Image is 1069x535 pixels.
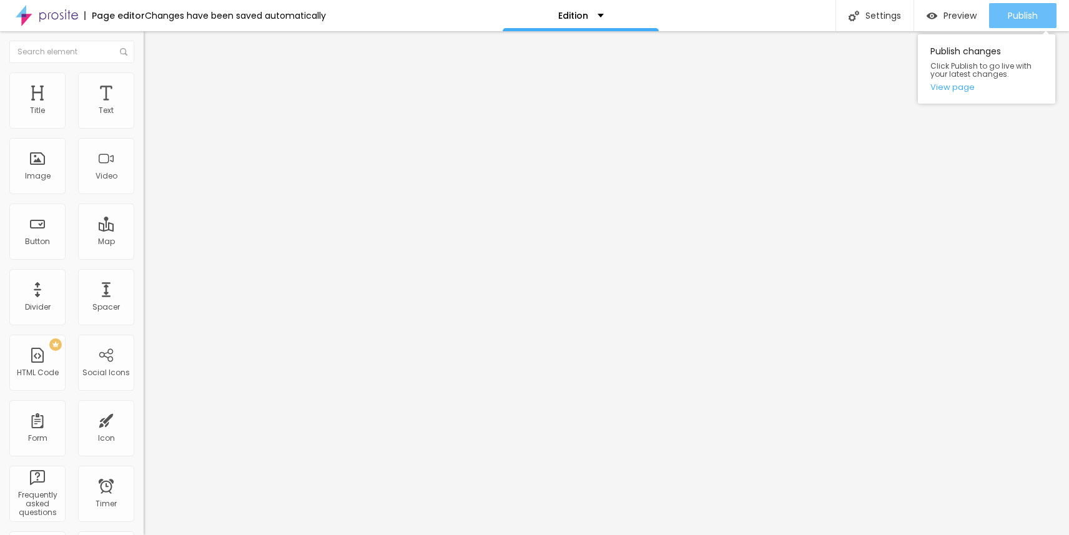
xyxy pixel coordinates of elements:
div: Form [28,434,47,443]
div: Image [25,172,51,180]
div: Divider [25,303,51,312]
div: Map [98,237,115,246]
div: Title [30,106,45,115]
a: View page [930,83,1043,91]
p: Edition [558,11,588,20]
input: Search element [9,41,134,63]
img: view-1.svg [927,11,937,21]
span: Preview [943,11,977,21]
div: Timer [96,499,117,508]
span: Click Publish to go live with your latest changes. [930,62,1043,78]
img: Icone [120,48,127,56]
div: Publish changes [918,34,1055,104]
div: Page editor [84,11,145,20]
div: Icon [98,434,115,443]
button: Preview [914,3,989,28]
button: Publish [989,3,1057,28]
img: Icone [849,11,859,21]
div: Button [25,237,50,246]
div: Social Icons [82,368,130,377]
div: Changes have been saved automatically [145,11,326,20]
div: Text [99,106,114,115]
div: Frequently asked questions [12,491,62,518]
span: Publish [1008,11,1038,21]
div: Spacer [92,303,120,312]
div: HTML Code [17,368,59,377]
div: Video [96,172,117,180]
